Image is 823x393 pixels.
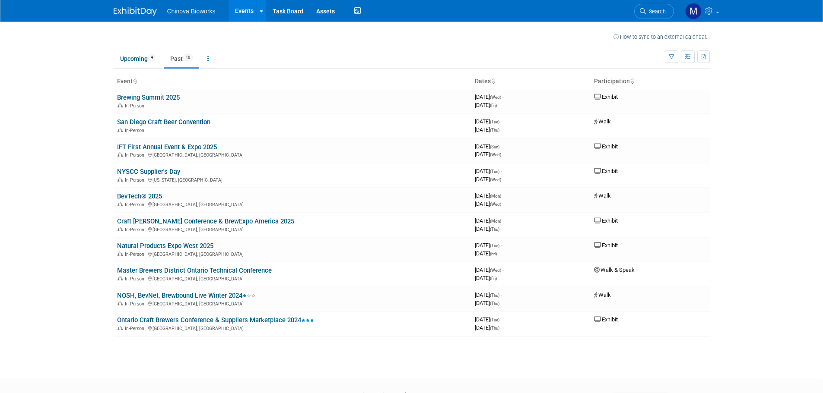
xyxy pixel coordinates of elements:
div: [GEOGRAPHIC_DATA], [GEOGRAPHIC_DATA] [117,151,468,158]
span: In-Person [125,252,147,257]
span: - [502,217,504,224]
span: [DATE] [475,118,502,125]
a: NOSH, BevNet, Brewbound Live Winter 2024 [117,292,255,299]
th: Participation [591,74,710,89]
span: (Thu) [490,293,499,298]
a: Natural Products Expo West 2025 [117,242,213,250]
span: In-Person [125,202,147,208]
span: Search [646,8,666,15]
img: In-Person Event [118,177,123,182]
img: Marcus Brown [685,3,702,19]
span: [DATE] [475,267,504,273]
a: BevTech® 2025 [117,192,162,200]
span: (Sun) [490,145,499,149]
a: ​​Brewing Summit 2025 [117,94,180,101]
span: [DATE] [475,201,501,207]
span: [DATE] [475,176,501,182]
span: (Tue) [490,169,499,174]
span: - [502,267,504,273]
span: (Wed) [490,152,501,157]
span: - [501,118,502,125]
div: [GEOGRAPHIC_DATA], [GEOGRAPHIC_DATA] [117,300,468,307]
span: - [502,94,504,100]
span: - [502,192,504,199]
span: - [501,168,502,174]
a: Master Brewers District Ontario Technical Conference [117,267,272,274]
span: (Wed) [490,177,501,182]
span: (Wed) [490,202,501,207]
a: Sort by Start Date [491,78,495,85]
div: [GEOGRAPHIC_DATA], [GEOGRAPHIC_DATA] [117,275,468,282]
img: In-Person Event [118,276,123,280]
img: In-Person Event [118,152,123,157]
div: [GEOGRAPHIC_DATA], [GEOGRAPHIC_DATA] [117,324,468,331]
a: IFT First Annual Event & Expo 2025 [117,143,217,151]
div: [US_STATE], [GEOGRAPHIC_DATA] [117,176,468,183]
span: [DATE] [475,192,504,199]
span: [DATE] [475,250,497,257]
span: In-Person [125,152,147,158]
span: [DATE] [475,300,499,306]
span: [DATE] [475,94,504,100]
img: In-Person Event [118,128,123,132]
span: [DATE] [475,242,502,248]
span: (Wed) [490,95,501,100]
img: In-Person Event [118,252,123,256]
span: In-Person [125,103,147,109]
span: [DATE] [475,292,502,298]
span: [DATE] [475,275,497,281]
a: Past10 [164,50,199,67]
span: [DATE] [475,126,499,133]
a: Search [634,4,674,19]
span: Walk [594,118,611,125]
span: In-Person [125,227,147,233]
span: (Mon) [490,194,501,198]
img: In-Person Event [118,227,123,231]
div: [GEOGRAPHIC_DATA], [GEOGRAPHIC_DATA] [117,226,468,233]
span: (Thu) [490,326,499,330]
span: (Thu) [490,128,499,132]
span: Exhibit [594,217,618,224]
span: Exhibit [594,143,618,150]
span: In-Person [125,276,147,282]
img: In-Person Event [118,103,123,107]
span: Exhibit [594,168,618,174]
div: [GEOGRAPHIC_DATA], [GEOGRAPHIC_DATA] [117,250,468,257]
span: (Fri) [490,103,497,108]
th: Event [114,74,471,89]
span: Chinova Bioworks [167,8,216,15]
span: - [501,143,502,150]
span: 4 [148,54,156,61]
span: Exhibit [594,242,618,248]
a: How to sync to an external calendar... [613,34,710,40]
a: Craft [PERSON_NAME] Conference & BrewExpo America 2025 [117,217,294,225]
span: (Thu) [490,301,499,306]
span: In-Person [125,128,147,133]
span: - [501,242,502,248]
a: NYSCC Supplier's Day [117,168,180,176]
span: Exhibit [594,94,618,100]
a: Sort by Event Name [133,78,137,85]
a: Ontario Craft Brewers Conference & Suppliers Marketplace 2024 [117,316,314,324]
div: [GEOGRAPHIC_DATA], [GEOGRAPHIC_DATA] [117,201,468,208]
a: Upcoming4 [114,50,162,67]
span: [DATE] [475,324,499,331]
img: In-Person Event [118,202,123,206]
span: (Tue) [490,318,499,322]
span: (Thu) [490,227,499,232]
a: Sort by Participation Type [630,78,634,85]
span: [DATE] [475,143,502,150]
span: [DATE] [475,316,502,323]
span: (Wed) [490,268,501,273]
span: (Tue) [490,119,499,124]
img: ExhibitDay [114,7,157,16]
span: - [501,316,502,323]
span: Walk & Speak [594,267,635,273]
span: [DATE] [475,102,497,108]
img: In-Person Event [118,301,123,305]
span: Walk [594,192,611,199]
a: San Diego Craft Beer Convention [117,118,210,126]
span: [DATE] [475,168,502,174]
span: In-Person [125,301,147,307]
span: [DATE] [475,217,504,224]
